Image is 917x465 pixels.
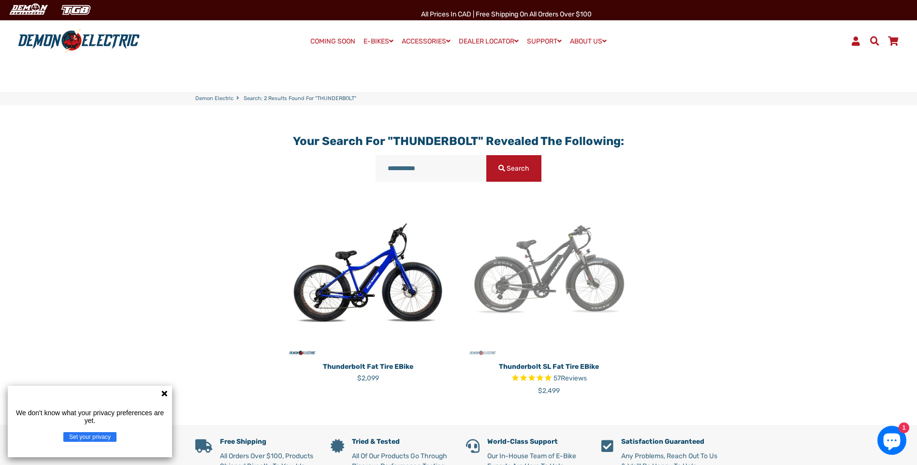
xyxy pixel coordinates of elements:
a: DEALER LOCATOR [455,34,522,48]
a: Thunderbolt Fat Tire eBike $2,099 [285,358,451,383]
h5: World-Class Support [487,438,587,446]
span: 57 reviews [553,374,587,382]
span: $2,499 [538,387,560,395]
a: COMING SOON [307,35,359,48]
h5: Free Shipping [220,438,316,446]
input: Search our store [376,155,486,182]
h5: Tried & Tested [352,438,451,446]
button: Set your privacy [63,432,116,442]
img: TGB Canada [56,2,96,18]
p: Thunderbolt Fat Tire eBike [285,362,451,372]
p: We don't know what your privacy preferences are yet. [12,409,168,424]
img: Demon Electric logo [15,29,143,54]
span: Search [507,164,529,173]
a: ABOUT US [567,34,610,48]
span: Reviews [561,374,587,382]
button: Search [486,155,541,182]
img: Thunderbolt Fat Tire eBike - Demon Electric [285,192,451,358]
span: $2,099 [357,374,379,382]
span: Rated 4.9 out of 5 stars 57 reviews [466,373,631,384]
h1: Your search for "THUNDERBOLT" revealed the following: [285,134,632,148]
span: All Prices in CAD | Free shipping on all orders over $100 [421,10,592,18]
a: Thunderbolt SL Fat Tire eBike Rated 4.9 out of 5 stars 57 reviews $2,499 [466,358,631,396]
a: Demon Electric [195,95,233,103]
a: ACCESSORIES [398,34,454,48]
img: Demon Electric [5,2,51,18]
a: E-BIKES [360,34,397,48]
span: Search: 2 results found for "THUNDERBOLT" [244,95,356,103]
a: SUPPORT [524,34,565,48]
inbox-online-store-chat: Shopify online store chat [874,426,909,457]
img: Thunderbolt SL Fat Tire eBike - Demon Electric [466,192,631,358]
h5: Satisfaction Guaranteed [621,438,722,446]
p: Thunderbolt SL Fat Tire eBike [466,362,631,372]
